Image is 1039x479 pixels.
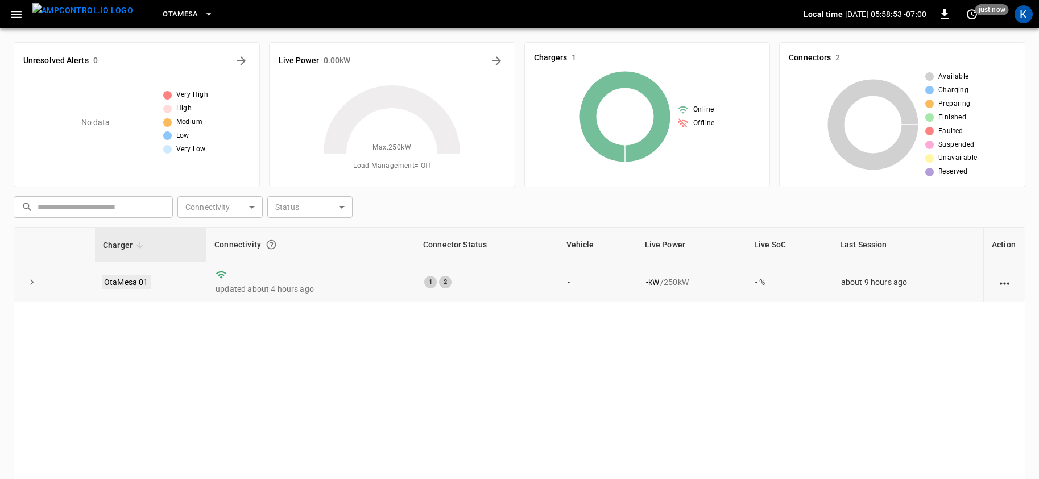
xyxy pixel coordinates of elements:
span: Charger [103,238,147,252]
h6: 1 [572,52,576,64]
span: High [176,103,192,114]
p: No data [81,117,110,129]
span: Online [693,104,714,115]
div: 2 [439,276,452,288]
button: set refresh interval [963,5,981,23]
span: just now [975,4,1009,15]
th: Vehicle [558,228,637,262]
span: Available [938,71,969,82]
th: Live Power [637,228,746,262]
span: Offline [693,118,715,129]
span: Suspended [938,139,975,151]
span: Preparing [938,98,971,110]
h6: 2 [835,52,840,64]
img: ampcontrol.io logo [32,3,133,18]
span: Very High [176,89,209,101]
span: Low [176,130,189,142]
th: Action [983,228,1025,262]
td: about 9 hours ago [832,262,983,302]
button: expand row [23,274,40,291]
div: 1 [424,276,437,288]
div: profile-icon [1015,5,1033,23]
th: Connector Status [415,228,558,262]
h6: Unresolved Alerts [23,55,89,67]
span: OtaMesa [163,8,198,21]
span: Medium [176,117,202,128]
span: Faulted [938,126,963,137]
div: / 250 kW [646,276,737,288]
div: Connectivity [214,234,407,255]
span: Very Low [176,144,206,155]
span: Finished [938,112,966,123]
p: Local time [804,9,843,20]
div: action cell options [997,276,1012,288]
th: Live SoC [746,228,832,262]
p: updated about 4 hours ago [216,283,406,295]
button: Energy Overview [487,52,506,70]
button: OtaMesa [158,3,218,26]
button: Connection between the charger and our software. [261,234,282,255]
p: - kW [646,276,659,288]
span: Reserved [938,166,967,177]
span: Unavailable [938,152,977,164]
a: OtaMesa 01 [102,275,151,289]
h6: Chargers [534,52,568,64]
h6: Connectors [789,52,831,64]
h6: 0.00 kW [324,55,351,67]
td: - [558,262,637,302]
p: [DATE] 05:58:53 -07:00 [845,9,926,20]
span: Load Management = Off [353,160,430,172]
span: Charging [938,85,968,96]
button: All Alerts [232,52,250,70]
th: Last Session [832,228,983,262]
h6: 0 [93,55,98,67]
td: - % [746,262,832,302]
h6: Live Power [279,55,319,67]
span: Max. 250 kW [372,142,411,154]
